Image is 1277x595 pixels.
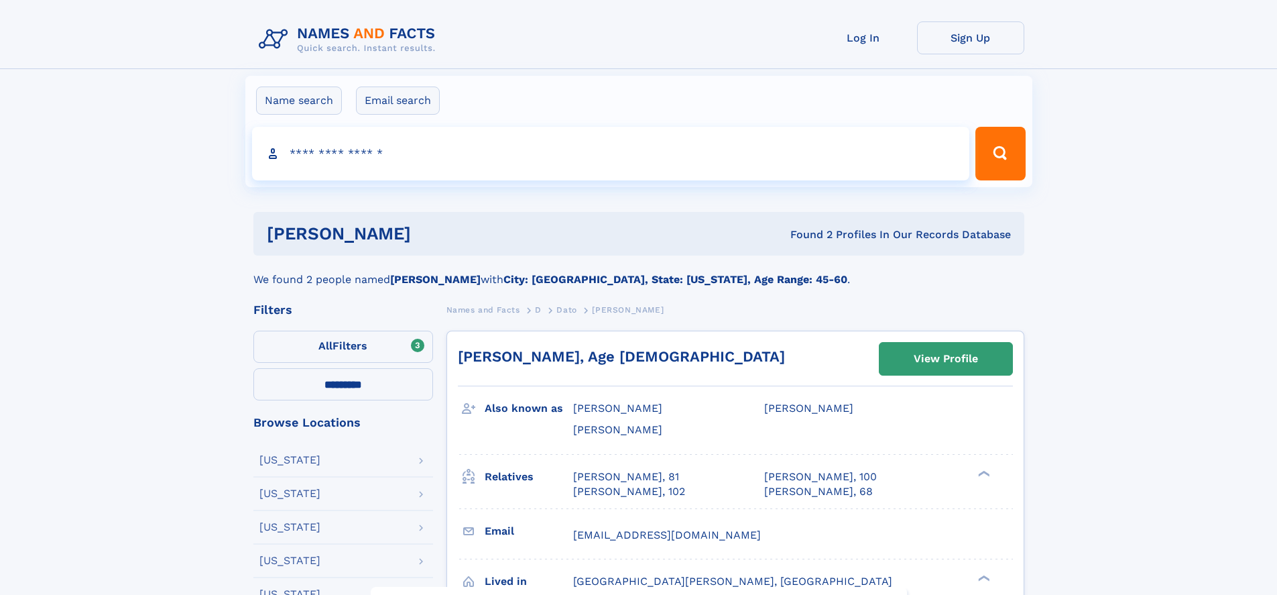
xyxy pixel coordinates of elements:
span: [PERSON_NAME] [573,402,662,415]
a: D [535,301,542,318]
a: Names and Facts [446,301,520,318]
a: Log In [810,21,917,54]
label: Name search [256,87,342,115]
img: Logo Names and Facts [253,21,446,58]
h3: Also known as [485,397,573,420]
div: [US_STATE] [259,555,320,566]
div: ❯ [975,574,991,582]
div: Found 2 Profiles In Our Records Database [601,227,1011,242]
div: ❯ [975,469,991,478]
h3: Email [485,520,573,543]
span: [PERSON_NAME] [592,305,664,315]
span: All [318,339,332,352]
h3: Relatives [485,466,573,488]
label: Filters [253,331,433,363]
div: We found 2 people named with . [253,256,1024,288]
span: [EMAIL_ADDRESS][DOMAIN_NAME] [573,529,761,541]
div: Filters [253,304,433,316]
h1: [PERSON_NAME] [267,225,601,242]
h3: Lived in [485,570,573,593]
input: search input [252,127,970,180]
label: Email search [356,87,440,115]
span: D [535,305,542,315]
div: [US_STATE] [259,488,320,499]
a: [PERSON_NAME], 68 [764,484,873,499]
div: View Profile [914,343,978,374]
a: [PERSON_NAME], Age [DEMOGRAPHIC_DATA] [458,348,785,365]
b: [PERSON_NAME] [390,273,481,286]
span: Dato [556,305,576,315]
div: Browse Locations [253,417,433,429]
a: [PERSON_NAME], 102 [573,484,685,499]
div: [US_STATE] [259,455,320,466]
a: [PERSON_NAME], 100 [764,470,877,484]
b: City: [GEOGRAPHIC_DATA], State: [US_STATE], Age Range: 45-60 [503,273,847,286]
span: [GEOGRAPHIC_DATA][PERSON_NAME], [GEOGRAPHIC_DATA] [573,575,892,588]
span: [PERSON_NAME] [764,402,853,415]
button: Search Button [975,127,1025,180]
span: [PERSON_NAME] [573,423,662,436]
a: [PERSON_NAME], 81 [573,470,679,484]
a: View Profile [879,343,1012,375]
a: Sign Up [917,21,1024,54]
a: Dato [556,301,576,318]
div: [US_STATE] [259,522,320,533]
